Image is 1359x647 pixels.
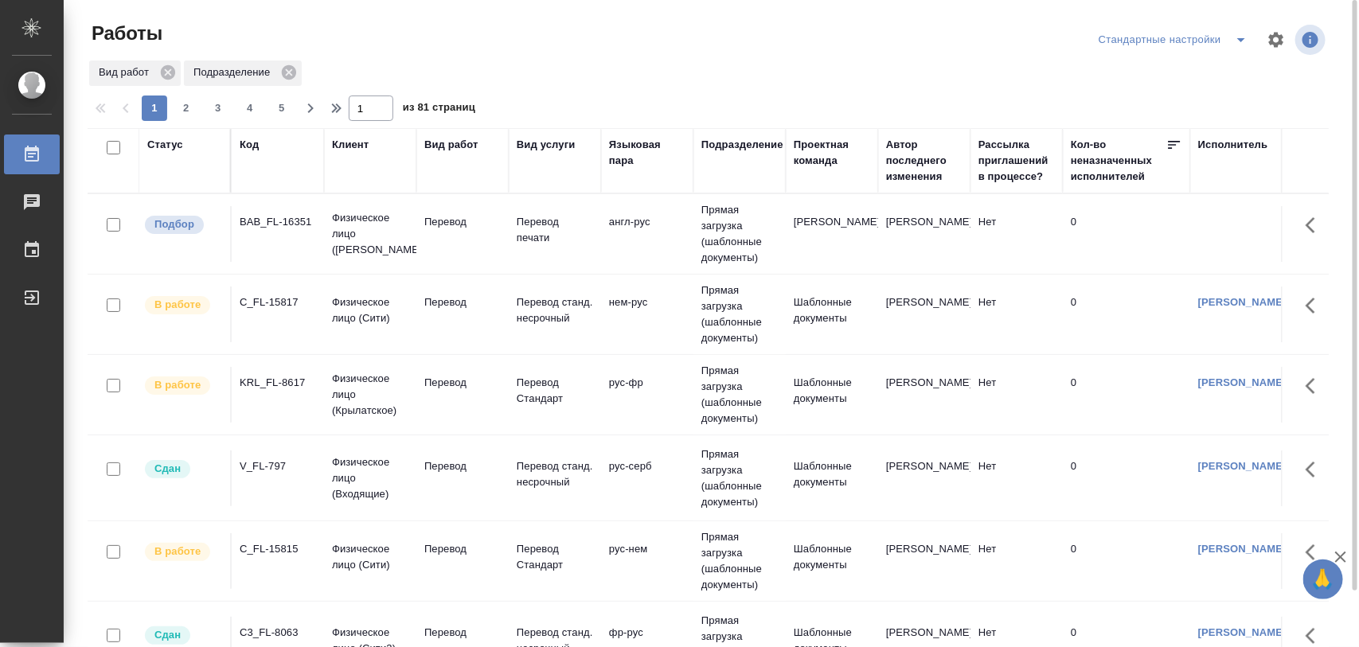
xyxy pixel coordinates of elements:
[1198,137,1268,153] div: Исполнитель
[1198,543,1287,555] a: [PERSON_NAME]
[693,275,786,354] td: Прямая загрузка (шаблонные документы)
[601,286,693,342] td: нем-рус
[424,375,501,391] p: Перевод
[424,541,501,557] p: Перевод
[693,438,786,518] td: Прямая загрузка (шаблонные документы)
[1198,376,1287,388] a: [PERSON_NAME]
[237,95,263,121] button: 4
[237,100,263,116] span: 4
[1310,563,1337,596] span: 🙏
[1063,206,1190,262] td: 0
[269,100,295,116] span: 5
[794,137,870,169] div: Проектная команда
[424,137,478,153] div: Вид работ
[154,627,181,643] p: Сдан
[1095,27,1257,53] div: split button
[517,541,593,573] p: Перевод Стандарт
[970,450,1063,506] td: Нет
[424,214,501,230] p: Перевод
[424,458,501,474] p: Перевод
[878,206,970,262] td: [PERSON_NAME]
[424,625,501,641] p: Перевод
[970,206,1063,262] td: Нет
[601,206,693,262] td: англ-рус
[143,458,222,480] div: Менеджер проверил работу исполнителя, передает ее на следующий этап
[89,60,181,86] div: Вид работ
[205,95,231,121] button: 3
[1198,626,1287,638] a: [PERSON_NAME]
[701,137,783,153] div: Подразделение
[205,100,231,116] span: 3
[517,458,593,490] p: Перевод станд. несрочный
[878,533,970,589] td: [PERSON_NAME]
[1303,559,1343,599] button: 🙏
[1063,286,1190,342] td: 0
[1198,460,1287,472] a: [PERSON_NAME]
[174,95,199,121] button: 2
[154,297,201,313] p: В работе
[240,294,316,310] div: C_FL-15817
[154,544,201,559] p: В работе
[143,294,222,316] div: Исполнитель выполняет работу
[240,625,316,641] div: C3_FL-8063
[1296,286,1334,325] button: Здесь прячутся важные кнопки
[1198,296,1287,308] a: [PERSON_NAME]
[878,450,970,506] td: [PERSON_NAME]
[1257,21,1295,59] span: Настроить таблицу
[970,533,1063,589] td: Нет
[609,137,685,169] div: Языковая пара
[1295,25,1329,55] span: Посмотреть информацию
[1296,367,1334,405] button: Здесь прячутся важные кнопки
[332,371,408,419] p: Физическое лицо (Крылатское)
[424,294,501,310] p: Перевод
[786,450,878,506] td: Шаблонные документы
[184,60,302,86] div: Подразделение
[693,521,786,601] td: Прямая загрузка (шаблонные документы)
[332,541,408,573] p: Физическое лицо (Сити)
[154,377,201,393] p: В работе
[240,375,316,391] div: KRL_FL-8617
[154,461,181,477] p: Сдан
[193,64,275,80] p: Подразделение
[99,64,154,80] p: Вид работ
[970,367,1063,423] td: Нет
[878,367,970,423] td: [PERSON_NAME]
[332,294,408,326] p: Физическое лицо (Сити)
[601,367,693,423] td: рус-фр
[1063,533,1190,589] td: 0
[978,137,1055,185] div: Рассылка приглашений в процессе?
[786,206,878,262] td: [PERSON_NAME]
[786,367,878,423] td: Шаблонные документы
[693,355,786,435] td: Прямая загрузка (шаблонные документы)
[601,450,693,506] td: рус-серб
[1063,367,1190,423] td: 0
[1296,206,1334,244] button: Здесь прячутся важные кнопки
[143,375,222,396] div: Исполнитель выполняет работу
[240,458,316,474] div: V_FL-797
[517,294,593,326] p: Перевод станд. несрочный
[174,100,199,116] span: 2
[240,541,316,557] div: C_FL-15815
[88,21,162,46] span: Работы
[1071,137,1166,185] div: Кол-во неназначенных исполнителей
[143,625,222,646] div: Менеджер проверил работу исполнителя, передает ее на следующий этап
[332,210,408,258] p: Физическое лицо ([PERSON_NAME])
[1296,533,1334,571] button: Здесь прячутся важные кнопки
[147,137,183,153] div: Статус
[878,286,970,342] td: [PERSON_NAME]
[143,214,222,236] div: Можно подбирать исполнителей
[786,286,878,342] td: Шаблонные документы
[143,541,222,563] div: Исполнитель выполняет работу
[517,137,576,153] div: Вид услуги
[332,454,408,502] p: Физическое лицо (Входящие)
[240,214,316,230] div: BAB_FL-16351
[332,137,369,153] div: Клиент
[269,95,295,121] button: 5
[154,216,194,232] p: Подбор
[886,137,963,185] div: Автор последнего изменения
[693,194,786,274] td: Прямая загрузка (шаблонные документы)
[517,214,593,246] p: Перевод печати
[517,375,593,407] p: Перевод Стандарт
[1296,450,1334,489] button: Здесь прячутся важные кнопки
[1063,450,1190,506] td: 0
